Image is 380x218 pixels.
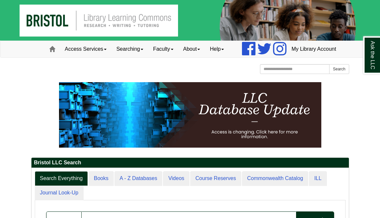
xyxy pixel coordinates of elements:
[148,41,178,57] a: Faculty
[89,171,113,186] a: Books
[111,41,148,57] a: Searching
[163,171,190,186] a: Videos
[190,171,241,186] a: Course Reserves
[205,41,229,57] a: Help
[60,41,111,57] a: Access Services
[242,171,309,186] a: Commonwealth Catalog
[178,41,205,57] a: About
[114,171,163,186] a: A - Z Databases
[35,186,84,200] a: Journal Look-Up
[287,41,341,57] a: My Library Account
[59,82,321,148] img: HTML tutorial
[31,158,349,168] h2: Bristol LLC Search
[329,64,349,74] button: Search
[35,171,88,186] a: Search Everything
[309,171,327,186] a: ILL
